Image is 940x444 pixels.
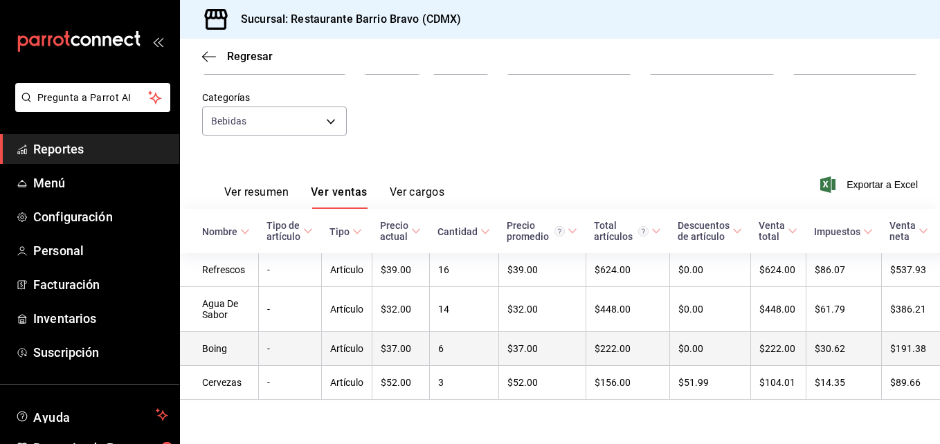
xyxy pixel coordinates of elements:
[321,253,372,287] td: Artículo
[180,253,258,287] td: Refrescos
[806,332,881,366] td: $30.62
[33,243,84,258] font: Personal
[202,226,237,237] div: Nombre
[586,253,669,287] td: $624.00
[372,253,429,287] td: $39.00
[437,226,478,237] div: Cantidad
[806,366,881,400] td: $14.35
[814,226,860,237] div: Impuestos
[750,332,806,366] td: $222.00
[390,185,445,209] button: Ver cargos
[678,220,730,242] div: Descuentos de artículo
[638,226,649,237] svg: El total de artículos considera cambios de precios en los artículos, así como costos adicionales ...
[759,220,797,242] span: Venta total
[266,220,300,242] div: Tipo de artículo
[669,253,750,287] td: $0.00
[750,287,806,332] td: $448.00
[33,311,96,326] font: Inventarios
[498,287,586,332] td: $32.00
[266,220,313,242] span: Tipo de artículo
[258,366,321,400] td: -
[669,332,750,366] td: $0.00
[429,332,498,366] td: 6
[750,366,806,400] td: $104.01
[202,93,347,102] label: Categorías
[224,185,444,209] div: Pestañas de navegación
[224,185,289,199] font: Ver resumen
[498,366,586,400] td: $52.00
[211,114,246,128] span: Bebidas
[823,176,918,193] button: Exportar a Excel
[507,220,549,242] font: Precio promedio
[321,287,372,332] td: Artículo
[759,220,785,242] div: Venta total
[594,220,633,242] font: Total artículos
[750,253,806,287] td: $624.00
[311,185,368,209] button: Ver ventas
[33,277,100,292] font: Facturación
[814,226,873,237] span: Impuestos
[554,226,565,237] svg: Precio promedio = Total artículos / cantidad
[498,253,586,287] td: $39.00
[498,332,586,366] td: $37.00
[806,253,881,287] td: $86.07
[258,332,321,366] td: -
[37,91,149,105] span: Pregunta a Parrot AI
[806,287,881,332] td: $61.79
[202,50,273,63] button: Regresar
[321,366,372,400] td: Artículo
[258,287,321,332] td: -
[507,220,577,242] span: Precio promedio
[669,366,750,400] td: $51.99
[15,83,170,112] button: Pregunta a Parrot AI
[258,253,321,287] td: -
[889,220,928,242] span: Venta neta
[33,176,66,190] font: Menú
[33,407,150,423] span: Ayuda
[33,210,113,224] font: Configuración
[678,220,742,242] span: Descuentos de artículo
[372,366,429,400] td: $52.00
[847,179,918,190] font: Exportar a Excel
[180,366,258,400] td: Cervezas
[889,220,916,242] div: Venta neta
[429,366,498,400] td: 3
[33,345,99,360] font: Suscripción
[380,220,421,242] span: Precio actual
[230,11,461,28] h3: Sucursal: Restaurante Barrio Bravo (CDMX)
[180,287,258,332] td: Agua De Sabor
[372,332,429,366] td: $37.00
[321,332,372,366] td: Artículo
[329,226,350,237] div: Tipo
[372,287,429,332] td: $32.00
[227,50,273,63] span: Regresar
[429,287,498,332] td: 14
[202,226,250,237] span: Nombre
[669,287,750,332] td: $0.00
[437,226,490,237] span: Cantidad
[429,253,498,287] td: 16
[152,36,163,47] button: open_drawer_menu
[33,142,84,156] font: Reportes
[329,226,362,237] span: Tipo
[380,220,408,242] div: Precio actual
[10,100,170,115] a: Pregunta a Parrot AI
[586,366,669,400] td: $156.00
[586,332,669,366] td: $222.00
[586,287,669,332] td: $448.00
[594,220,661,242] span: Total artículos
[180,332,258,366] td: Boing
